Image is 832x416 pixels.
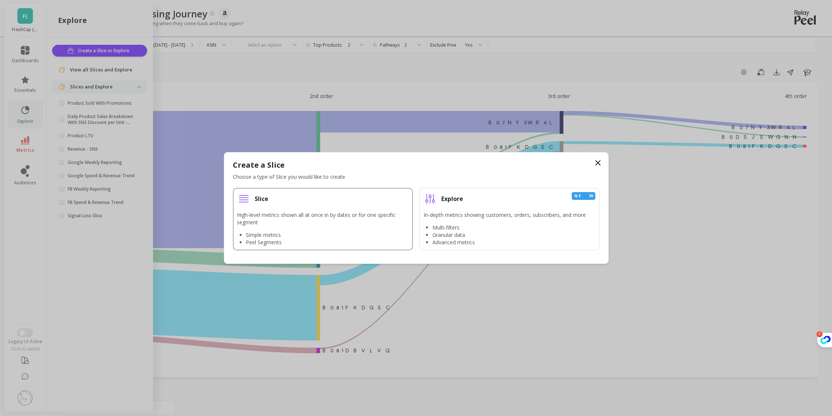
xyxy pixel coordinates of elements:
p: In-depth metrics showing customers, orders, subscribers, and more [424,211,586,219]
p: High-level metrics shown all at once in by dates or for one specific segment [237,211,409,226]
h2: Create a Slice [233,160,599,170]
li: Peel Segments [246,239,409,246]
h3: Slice [255,195,268,202]
img: new regular slice [237,192,250,205]
img: new explore slice [424,192,437,205]
li: Multi-filters [432,224,586,231]
div: New [571,192,595,200]
p: Choose a type of Slice you would like to create [233,173,599,181]
h3: Explore [441,195,463,202]
li: Advanced metrics [432,239,586,246]
li: Simple metrics [246,231,409,239]
li: Granular data [432,231,586,239]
